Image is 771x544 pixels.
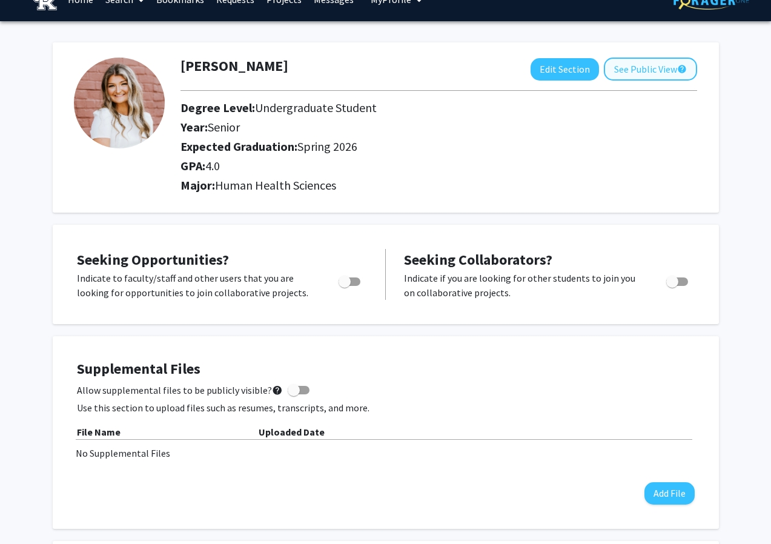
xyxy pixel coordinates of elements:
span: Spring 2026 [297,139,357,154]
p: Use this section to upload files such as resumes, transcripts, and more. [77,400,695,415]
div: Toggle [661,271,695,289]
span: Seeking Collaborators? [404,250,552,269]
div: No Supplemental Files [76,446,696,460]
div: Toggle [334,271,367,289]
mat-icon: help [272,383,283,397]
span: Seeking Opportunities? [77,250,229,269]
p: Indicate if you are looking for other students to join you on collaborative projects. [404,271,643,300]
h4: Supplemental Files [77,360,695,378]
img: Profile Picture [74,58,165,148]
iframe: Chat [9,489,51,535]
h2: Expected Graduation: [180,139,697,154]
button: Add File [644,482,695,505]
p: Indicate to faculty/staff and other users that you are looking for opportunities to join collabor... [77,271,316,300]
span: Senior [208,119,240,134]
h2: Major: [180,178,697,193]
span: 4.0 [205,158,220,173]
b: File Name [77,426,121,438]
h2: Year: [180,120,697,134]
span: Undergraduate Student [255,100,377,115]
span: Human Health Sciences [215,177,336,193]
b: Uploaded Date [259,426,325,438]
span: Allow supplemental files to be publicly visible? [77,383,283,397]
button: Edit Section [531,58,599,81]
h1: [PERSON_NAME] [180,58,288,75]
h2: Degree Level: [180,101,697,115]
h2: GPA: [180,159,697,173]
button: See Public View [604,58,697,81]
mat-icon: help [677,62,687,76]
